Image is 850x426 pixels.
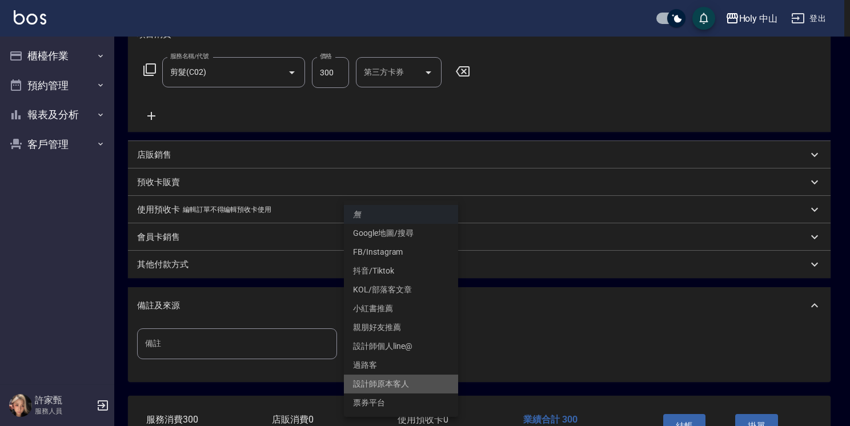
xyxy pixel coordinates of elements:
[344,375,458,393] li: 設計師原本客人
[344,299,458,318] li: 小紅書推薦
[344,280,458,299] li: KOL/部落客文章
[344,243,458,262] li: FB/Instagram
[344,356,458,375] li: 過路客
[344,262,458,280] li: 抖音/Tiktok
[353,208,361,220] em: 無
[344,393,458,412] li: 票券平台
[344,224,458,243] li: Google地圖/搜尋
[344,337,458,356] li: 設計師個人line@
[344,318,458,337] li: 親朋好友推薦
